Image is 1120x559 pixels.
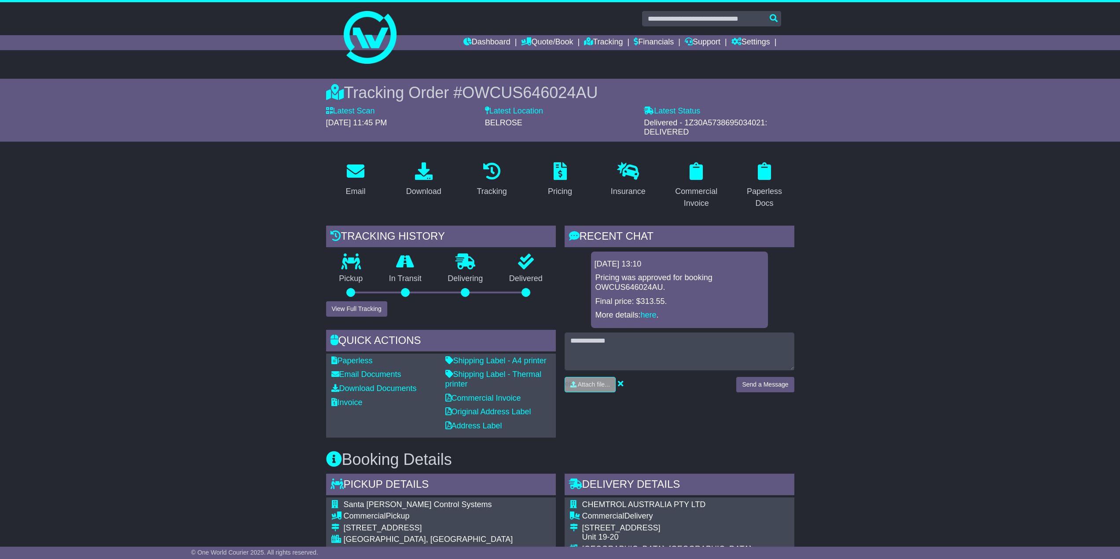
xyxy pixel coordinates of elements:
[326,118,387,127] span: [DATE] 11:45 PM
[471,159,512,201] a: Tracking
[445,407,531,416] a: Original Address Label
[582,533,752,542] div: Unit 19-20
[344,535,513,544] div: [GEOGRAPHIC_DATA], [GEOGRAPHIC_DATA]
[331,370,401,379] a: Email Documents
[340,159,371,201] a: Email
[331,384,417,393] a: Download Documents
[582,512,624,520] span: Commercial
[191,549,318,556] span: © One World Courier 2025. All rights reserved.
[331,398,363,407] a: Invoice
[326,451,794,468] h3: Booking Details
[582,544,752,554] div: [GEOGRAPHIC_DATA], [GEOGRAPHIC_DATA]
[644,106,700,116] label: Latest Status
[326,301,387,317] button: View Full Tracking
[611,186,646,197] div: Insurance
[595,311,764,320] p: More details: .
[445,421,502,430] a: Address Label
[634,35,674,50] a: Financials
[344,523,513,533] div: [STREET_ADDRESS]
[485,118,522,127] span: BELROSE
[326,106,375,116] label: Latest Scan
[462,84,598,102] span: OWCUS646024AU
[463,35,510,50] a: Dashboard
[565,474,794,497] div: Delivery Details
[582,523,752,533] div: [STREET_ADDRESS]
[344,500,492,509] span: Santa [PERSON_NAME] Control Systems
[477,186,507,197] div: Tracking
[605,159,651,201] a: Insurance
[584,35,623,50] a: Tracking
[331,356,373,365] a: Paperless
[565,226,794,249] div: RECENT CHAT
[582,500,706,509] span: CHEMTROL AUSTRALIA PTY LTD
[595,259,764,269] div: [DATE] 13:10
[496,274,556,284] p: Delivered
[445,356,547,365] a: Shipping Label - A4 printer
[685,35,720,50] a: Support
[435,274,496,284] p: Delivering
[548,186,572,197] div: Pricing
[735,159,794,212] a: Paperless Docs
[345,186,365,197] div: Email
[376,274,435,284] p: In Transit
[406,186,441,197] div: Download
[400,159,447,201] a: Download
[542,159,578,201] a: Pricing
[582,512,752,521] div: Delivery
[326,274,376,284] p: Pickup
[326,474,556,497] div: Pickup Details
[521,35,573,50] a: Quote/Book
[672,186,720,209] div: Commercial Invoice
[485,106,543,116] label: Latest Location
[445,370,542,388] a: Shipping Label - Thermal printer
[741,186,789,209] div: Paperless Docs
[736,377,794,392] button: Send a Message
[445,394,521,402] a: Commercial Invoice
[595,297,764,307] p: Final price: $313.55.
[344,512,386,520] span: Commercial
[595,273,764,292] p: Pricing was approved for booking OWCUS646024AU.
[644,118,767,137] span: Delivered - 1Z30A5738695034021: DELIVERED
[326,330,556,354] div: Quick Actions
[731,35,770,50] a: Settings
[326,83,794,102] div: Tracking Order #
[344,512,513,521] div: Pickup
[667,159,726,212] a: Commercial Invoice
[641,311,657,319] a: here
[326,226,556,249] div: Tracking history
